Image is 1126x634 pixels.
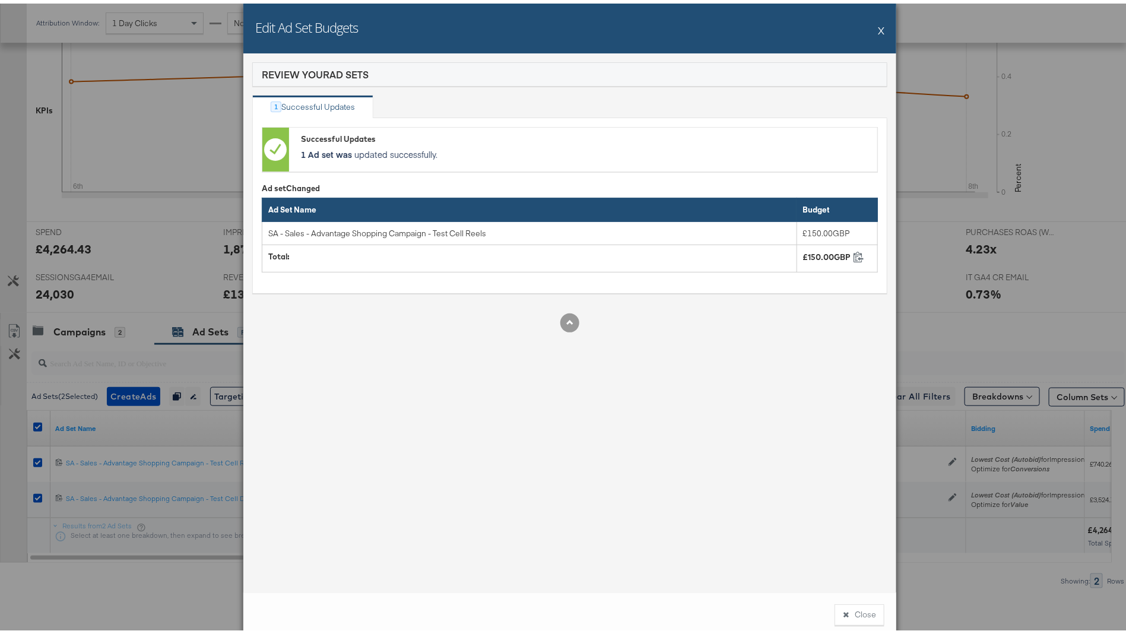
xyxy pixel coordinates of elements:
div: Successful Updates [301,130,871,141]
div: 1 [271,98,281,109]
th: Budget [797,195,877,218]
div: Total: [268,248,791,259]
div: Review Your Ad Sets [262,64,369,78]
div: SA - Sales - Advantage Shopping Campaign - Test Cell Reels [268,224,743,236]
p: updated successfully. [301,145,871,157]
button: Close [835,601,884,622]
strong: 1 Ad set was [301,145,352,157]
div: Successful Updates [281,98,355,109]
div: £150.00GBP [803,248,851,259]
h2: Edit Ad Set Budgets [255,15,358,33]
button: X [878,15,884,39]
th: Ad Set Name [262,195,797,218]
td: £150.00GBP [797,218,877,242]
div: Ad set Changed [262,179,878,191]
